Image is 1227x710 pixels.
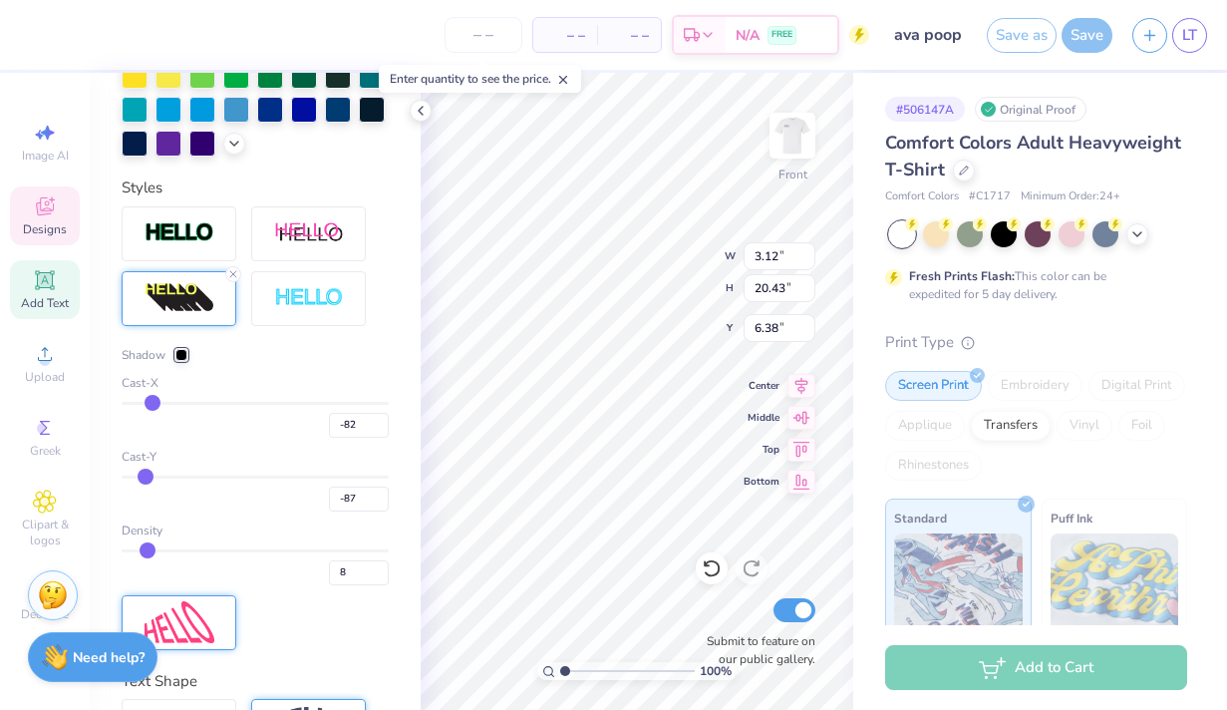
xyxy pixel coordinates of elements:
[122,346,165,364] span: Shadow
[122,670,389,693] div: Text Shape
[894,508,947,529] span: Standard
[30,443,61,459] span: Greek
[885,97,965,122] div: # 506147A
[885,451,982,481] div: Rhinestones
[22,148,69,164] span: Image AI
[700,662,732,680] span: 100 %
[73,648,145,667] strong: Need help?
[21,606,69,622] span: Decorate
[744,443,779,457] span: Top
[1088,371,1185,401] div: Digital Print
[545,25,585,46] span: – –
[879,15,977,55] input: Untitled Design
[1051,533,1179,633] img: Puff Ink
[778,166,807,183] div: Front
[145,601,214,644] img: Free Distort
[909,267,1154,303] div: This color can be expedited for 5 day delivery.
[274,221,344,246] img: Shadow
[772,116,812,156] img: Front
[771,28,792,42] span: FREE
[1051,508,1092,529] span: Puff Ink
[122,374,158,392] span: Cast-X
[885,371,982,401] div: Screen Print
[23,221,67,237] span: Designs
[971,411,1051,441] div: Transfers
[21,295,69,311] span: Add Text
[885,331,1187,354] div: Print Type
[894,533,1023,633] img: Standard
[969,188,1011,205] span: # C1717
[1182,24,1197,47] span: LT
[10,517,80,548] span: Clipart & logos
[145,221,214,244] img: Stroke
[122,448,156,466] span: Cast-Y
[975,97,1086,122] div: Original Proof
[885,411,965,441] div: Applique
[379,65,581,93] div: Enter quantity to see the price.
[696,632,815,668] label: Submit to feature on our public gallery.
[274,287,344,310] img: Negative Space
[1118,411,1165,441] div: Foil
[609,25,649,46] span: – –
[885,188,959,205] span: Comfort Colors
[145,282,214,314] img: 3d Illusion
[744,379,779,393] span: Center
[909,268,1015,284] strong: Fresh Prints Flash:
[445,17,522,53] input: – –
[885,131,1181,181] span: Comfort Colors Adult Heavyweight T-Shirt
[988,371,1082,401] div: Embroidery
[744,411,779,425] span: Middle
[1172,18,1207,53] a: LT
[122,522,162,539] span: Density
[1021,188,1120,205] span: Minimum Order: 24 +
[1057,411,1112,441] div: Vinyl
[25,369,65,385] span: Upload
[122,177,389,199] div: Styles
[744,475,779,489] span: Bottom
[736,25,760,46] span: N/A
